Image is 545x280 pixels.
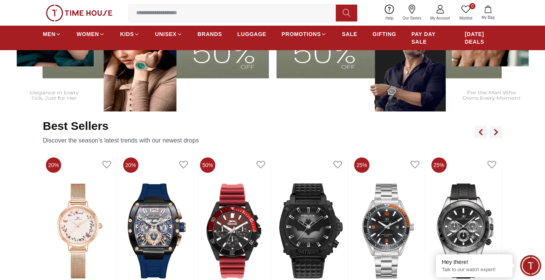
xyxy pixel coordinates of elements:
span: My Bag [478,15,498,20]
span: Wishlist [456,15,475,21]
span: My Account [427,15,453,21]
a: 0Wishlist [455,3,477,23]
span: UNISEX [155,30,176,38]
span: 0 [469,3,475,9]
a: GIFTING [373,27,396,41]
span: 20% [46,157,61,173]
span: 20% [123,157,138,173]
a: [DATE] DEALS [465,27,502,49]
a: LUGGAGE [238,27,267,41]
a: PROMOTIONS [281,27,327,41]
a: BRANDS [198,27,222,41]
span: WOMEN [76,30,99,38]
a: MEN [43,27,61,41]
span: GIFTING [373,30,396,38]
a: UNISEX [155,27,182,41]
div: Chat Widget [520,255,541,276]
span: KIDS [120,30,134,38]
p: Discover the season’s latest trends with our newest drops [43,136,199,145]
a: Help [381,3,398,23]
span: [DATE] DEALS [465,30,502,46]
span: LUGGAGE [238,30,267,38]
span: BRANDS [198,30,222,38]
a: PAY DAY SALE [412,27,449,49]
span: MEN [43,30,55,38]
span: Help [382,15,397,21]
span: 50% [200,157,215,173]
p: Talk to our watch expert! [442,267,507,273]
span: PAY DAY SALE [412,30,449,46]
span: PROMOTIONS [281,30,321,38]
button: My Bag [477,4,499,22]
span: 25% [431,157,447,173]
a: KIDS [120,27,140,41]
span: Our Stores [400,15,424,21]
a: Our Stores [398,3,426,23]
span: SALE [342,30,357,38]
div: Hey there! [442,258,507,266]
h2: Best Sellers [43,119,199,133]
a: WOMEN [76,27,105,41]
span: 25% [354,157,369,173]
a: SALE [342,27,357,41]
img: ... [46,5,112,21]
